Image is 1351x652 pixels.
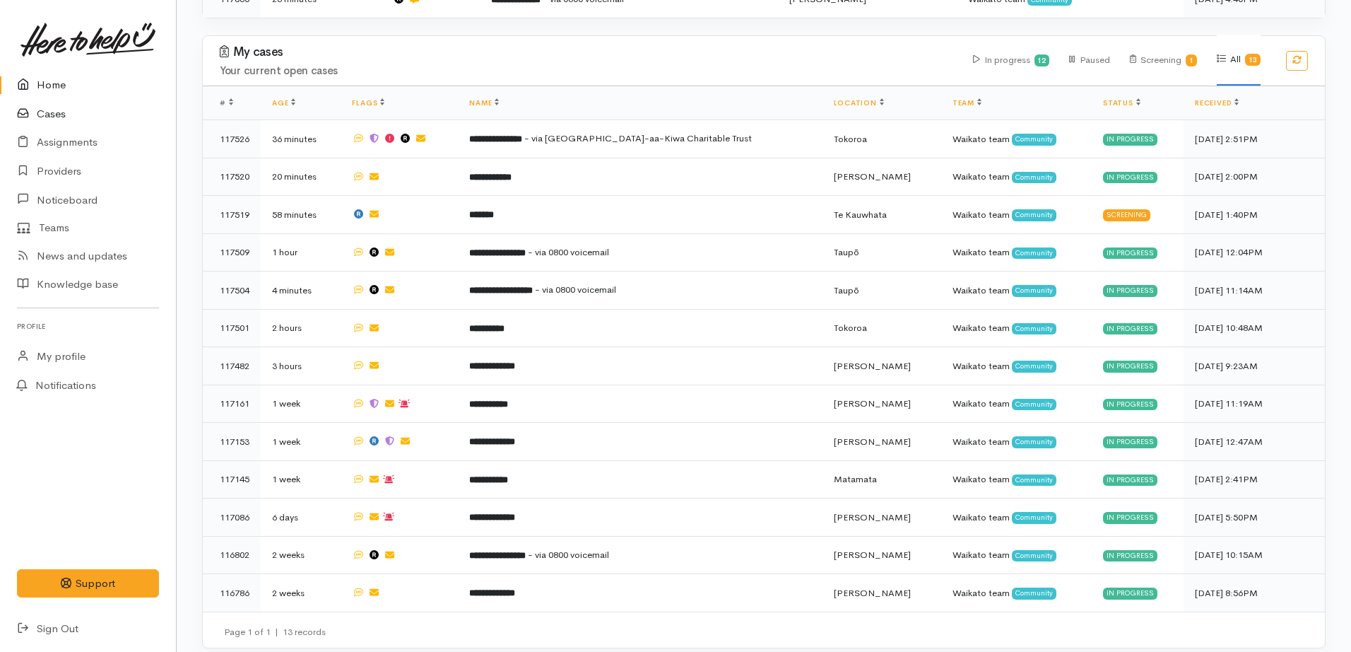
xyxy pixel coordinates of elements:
[220,98,233,107] span: #
[941,385,1092,423] td: Waikato team
[834,473,877,485] span: Matamata
[941,536,1092,574] td: Waikato team
[1012,588,1056,599] span: Community
[1103,436,1157,448] div: In progress
[203,460,261,499] td: 117145
[1130,35,1198,86] div: Screening
[941,460,1092,499] td: Waikato team
[941,158,1092,196] td: Waikato team
[1012,436,1056,448] span: Community
[275,626,278,638] span: |
[261,233,341,272] td: 1 hour
[1184,196,1325,234] td: [DATE] 1:40PM
[261,347,341,385] td: 3 hours
[1103,323,1157,334] div: In progress
[261,460,341,499] td: 1 week
[1184,233,1325,272] td: [DATE] 12:04PM
[834,587,911,599] span: [PERSON_NAME]
[941,309,1092,347] td: Waikato team
[941,120,1092,158] td: Waikato team
[1184,347,1325,385] td: [DATE] 9:23AM
[1189,56,1193,65] b: 1
[941,347,1092,385] td: Waikato team
[261,158,341,196] td: 20 minutes
[834,397,911,409] span: [PERSON_NAME]
[834,436,911,448] span: [PERSON_NAME]
[941,423,1092,461] td: Waikato team
[261,423,341,461] td: 1 week
[834,209,887,221] span: Te Kauwhata
[1012,550,1056,561] span: Community
[203,423,261,461] td: 117153
[1103,209,1150,221] div: Screening
[1103,172,1157,183] div: In progress
[352,98,384,107] a: Flags
[1217,35,1261,86] div: All
[203,196,261,234] td: 117519
[1103,361,1157,372] div: In progress
[973,35,1050,86] div: In progress
[941,196,1092,234] td: Waikato team
[1012,323,1056,334] span: Community
[834,133,867,145] span: Tokoroa
[469,98,499,107] a: Name
[528,549,609,561] span: - via 0800 voicemail
[1012,475,1056,486] span: Community
[1184,536,1325,574] td: [DATE] 10:15AM
[834,246,859,258] span: Taupō
[1184,120,1325,158] td: [DATE] 2:51PM
[17,317,159,336] h6: Profile
[203,309,261,347] td: 117501
[535,284,616,296] span: - via 0800 voicemail
[1103,134,1157,145] div: In progress
[1184,385,1325,423] td: [DATE] 11:19AM
[834,98,884,107] a: Location
[1249,55,1257,64] b: 13
[1184,574,1325,612] td: [DATE] 8:56PM
[203,233,261,272] td: 117509
[941,233,1092,272] td: Waikato team
[203,272,261,310] td: 117504
[203,385,261,423] td: 117161
[1012,172,1056,183] span: Community
[261,499,341,537] td: 6 days
[834,170,911,182] span: [PERSON_NAME]
[261,272,341,310] td: 4 minutes
[1103,550,1157,561] div: In progress
[1012,209,1056,221] span: Community
[1069,35,1109,86] div: Paused
[261,120,341,158] td: 36 minutes
[1012,361,1056,372] span: Community
[834,549,911,561] span: [PERSON_NAME]
[528,246,609,258] span: - via 0800 voicemail
[1184,460,1325,499] td: [DATE] 2:41PM
[1103,512,1157,523] div: In progress
[524,132,752,144] span: - via [GEOGRAPHIC_DATA]-aa-Kiwa Charitable Trust
[1184,272,1325,310] td: [DATE] 11:14AM
[952,98,981,107] a: Team
[220,65,956,77] h4: Your current open cases
[834,322,867,334] span: Tokoroa
[941,499,1092,537] td: Waikato team
[17,569,159,598] button: Support
[1103,98,1140,107] a: Status
[1184,158,1325,196] td: [DATE] 2:00PM
[1184,309,1325,347] td: [DATE] 10:48AM
[834,511,911,523] span: [PERSON_NAME]
[203,347,261,385] td: 117482
[1103,588,1157,599] div: In progress
[203,574,261,612] td: 116786
[1103,248,1157,259] div: In progress
[1012,399,1056,410] span: Community
[1012,512,1056,523] span: Community
[220,45,956,59] h3: My cases
[941,272,1092,310] td: Waikato team
[1103,285,1157,296] div: In progress
[834,284,859,296] span: Taupō
[1184,423,1325,461] td: [DATE] 12:47AM
[261,309,341,347] td: 2 hours
[1012,248,1056,259] span: Community
[261,574,341,612] td: 2 weeks
[272,98,295,107] a: Age
[261,385,341,423] td: 1 week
